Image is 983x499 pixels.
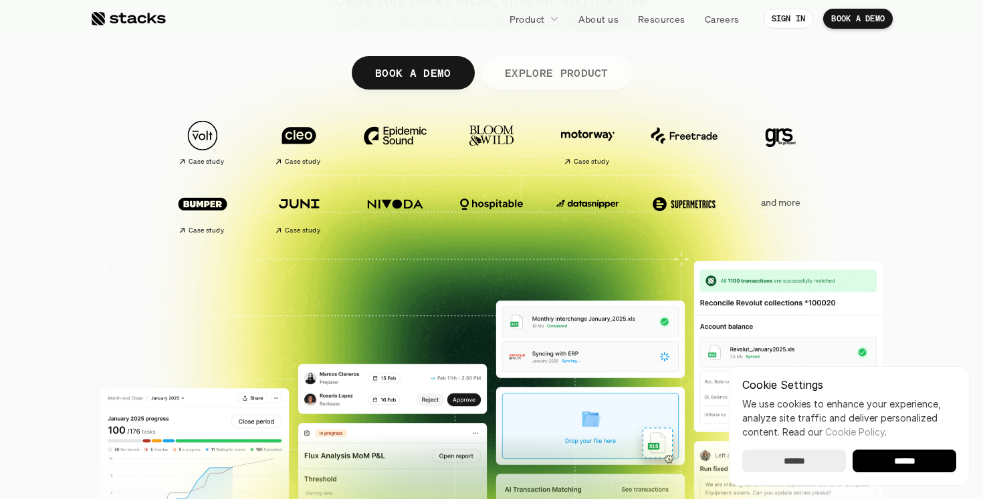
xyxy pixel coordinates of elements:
a: Case study [546,114,629,172]
a: Cookie Policy [825,426,885,438]
p: Product [510,12,545,26]
a: BOOK A DEMO [352,56,475,90]
h2: Case study [189,158,224,166]
p: BOOK A DEMO [831,14,885,23]
a: Resources [630,7,693,31]
a: EXPLORE PRODUCT [481,56,631,90]
p: Careers [705,12,740,26]
a: Case study [257,182,340,240]
p: About us [578,12,619,26]
p: EXPLORE PRODUCT [504,63,608,82]
p: SIGN IN [772,14,806,23]
h2: Case study [285,226,320,234]
a: Case study [161,182,244,240]
a: Case study [257,114,340,172]
a: SIGN IN [764,9,814,29]
a: Case study [161,114,244,172]
span: Read our . [782,426,887,438]
h2: Case study [189,226,224,234]
p: and more [739,197,822,208]
p: Resources [638,12,685,26]
h2: Case study [574,158,609,166]
a: About us [570,7,627,31]
p: Cookie Settings [742,379,956,390]
p: We use cookies to enhance your experience, analyze site traffic and deliver personalized content. [742,397,956,439]
a: Privacy Policy [158,309,217,319]
p: BOOK A DEMO [375,63,451,82]
a: Careers [697,7,748,31]
a: BOOK A DEMO [823,9,893,29]
h2: Case study [285,158,320,166]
